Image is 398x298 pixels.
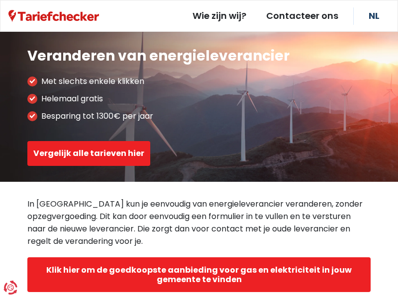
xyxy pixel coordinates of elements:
li: Besparing tot 1300€ per jaar [27,111,290,121]
a: Tariefchecker [8,9,99,22]
p: In [GEOGRAPHIC_DATA] kun je eenvoudig van energieleverancier veranderen, zonder opzegvergoeding. ... [27,198,371,247]
button: Vergelijk alle tarieven hier [27,141,150,166]
button: Klik hier om de goedkoopste aanbieding voor gas en elektriciteit in jouw gemeente te vinden [27,257,371,292]
li: Helemaal gratis [27,94,290,104]
img: Tariefchecker logo [8,10,99,22]
li: Met slechts enkele klikken [27,76,290,86]
h1: Veranderen van energieleverancier [27,48,290,65]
